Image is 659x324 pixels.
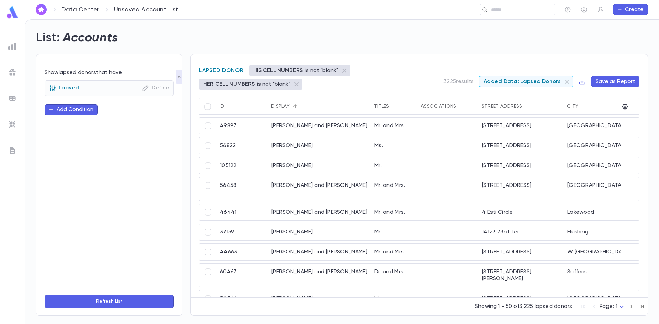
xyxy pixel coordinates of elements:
[475,303,572,310] p: Showing 1 - 50 of 3,225 lapsed donors
[567,104,578,109] div: City
[564,204,638,220] div: Lakewood
[564,118,638,134] div: [GEOGRAPHIC_DATA]
[371,244,418,260] div: Mr. and Mrs.
[5,5,19,19] img: logo
[249,65,350,76] div: HIS CELL NUMBERSis not "blank"
[268,118,371,134] div: [PERSON_NAME] and [PERSON_NAME]
[253,67,303,74] p: HIS CELL NUMBERS
[199,67,244,74] span: Lapsed Donor
[8,146,16,155] img: letters_grey.7941b92b52307dd3b8a917253454ce1c.svg
[290,101,301,112] button: Sort
[371,264,418,287] div: Dr. and Mrs.
[217,118,268,134] div: 49897
[268,224,371,240] div: [PERSON_NAME]
[478,204,564,220] div: 4 Esti Circle
[600,301,626,312] div: Page: 1
[564,264,638,287] div: Suffern
[371,157,418,174] div: Mr.
[564,224,638,240] div: Flushing
[217,290,268,307] div: 54564
[217,204,268,220] div: 46441
[63,31,118,46] h2: Accounts
[268,290,371,307] div: [PERSON_NAME]
[478,137,564,154] div: [STREET_ADDRESS]
[564,290,638,307] div: [GEOGRAPHIC_DATA]
[45,295,174,308] button: Refresh List
[478,244,564,260] div: [STREET_ADDRESS]
[8,94,16,103] img: batches_grey.339ca447c9d9533ef1741baa751efc33.svg
[374,104,389,109] div: Titles
[479,76,573,87] div: Added Data: Lapsed Donors
[613,4,648,15] button: Create
[49,85,79,92] p: Lapsed
[478,290,564,307] div: [STREET_ADDRESS]
[217,244,268,260] div: 44663
[8,42,16,50] img: reports_grey.c525e4749d1bce6a11f5fe2a8de1b229.svg
[564,137,638,154] div: [GEOGRAPHIC_DATA]
[217,224,268,240] div: 37159
[371,290,418,307] div: Mrs.
[564,177,638,201] div: [GEOGRAPHIC_DATA]
[564,157,638,174] div: [GEOGRAPHIC_DATA]
[305,67,338,74] p: is not "blank"
[142,85,169,92] p: Define
[600,304,617,309] span: Page: 1
[217,177,268,201] div: 56458
[199,79,302,90] div: HER CELL NUMBERSis not "blank"
[482,104,522,109] div: Street Address
[217,137,268,154] div: 56822
[257,81,290,88] p: is not "blank"
[371,204,418,220] div: Mr. and Mrs.
[478,224,564,240] div: 14123 73rd Ter
[478,177,564,201] div: [STREET_ADDRESS]
[8,68,16,76] img: campaigns_grey.99e729a5f7ee94e3726e6486bddda8f1.svg
[268,137,371,154] div: [PERSON_NAME]
[268,244,371,260] div: [PERSON_NAME] and [PERSON_NAME]
[478,157,564,174] div: [STREET_ADDRESS]
[61,6,99,13] a: Data Center
[371,177,418,201] div: Mr. and Mrs.
[114,6,178,13] p: Unsaved Account List
[268,264,371,287] div: [PERSON_NAME] and [PERSON_NAME]
[479,78,565,85] span: Added Data: Lapsed Donors
[45,104,98,115] button: Add Condition
[45,69,174,76] div: Show lapsed donors that have
[37,7,45,12] img: home_white.a664292cf8c1dea59945f0da9f25487c.svg
[591,76,639,87] button: Save as Report
[371,137,418,154] div: Ms.
[220,104,224,109] div: ID
[443,78,474,85] p: 3225 results
[36,31,60,46] h2: List:
[217,157,268,174] div: 105122
[478,118,564,134] div: [STREET_ADDRESS]
[268,157,371,174] div: [PERSON_NAME]
[203,81,255,88] p: HER CELL NUMBERS
[268,177,371,201] div: [PERSON_NAME] and [PERSON_NAME]
[217,264,268,287] div: 60467
[371,224,418,240] div: Mr.
[478,264,564,287] div: [STREET_ADDRESS][PERSON_NAME]
[371,118,418,134] div: Mr. and Mrs.
[421,104,456,109] div: Associations
[271,104,290,109] div: Display
[564,244,638,260] div: W [GEOGRAPHIC_DATA]
[268,204,371,220] div: [PERSON_NAME] and [PERSON_NAME]
[8,120,16,129] img: imports_grey.530a8a0e642e233f2baf0ef88e8c9fcb.svg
